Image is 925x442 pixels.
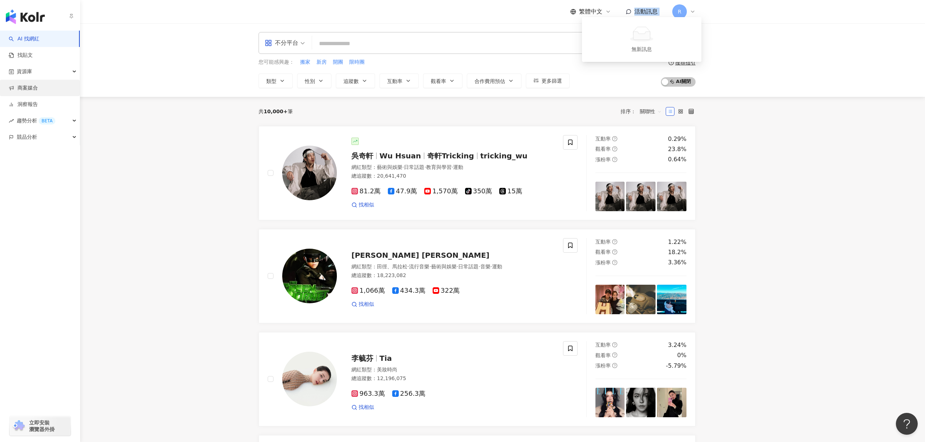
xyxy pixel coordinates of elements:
span: 吳奇軒 [351,151,373,160]
div: 無新訊息 [630,45,653,53]
div: 總追蹤數 ： 12,196,075 [351,375,554,382]
button: 觀看率 [423,74,462,88]
button: 開團 [332,58,343,66]
img: KOL Avatar [282,249,337,303]
span: 322萬 [433,287,460,295]
span: · [408,264,409,269]
span: 李毓芬 [351,354,373,363]
span: 新房 [316,59,327,66]
span: 漲粉率 [595,260,611,265]
img: post-image [657,285,686,314]
img: post-image [657,388,686,417]
span: 立即安裝 瀏覽器外掛 [29,419,55,433]
span: 日常話題 [458,264,479,269]
a: chrome extension立即安裝 瀏覽器外掛 [9,416,71,436]
span: 趨勢分析 [17,113,55,129]
span: Wu Hsuan [379,151,421,160]
a: 找貼文 [9,52,33,59]
span: 找相似 [359,201,374,209]
button: 互動率 [379,74,419,88]
img: post-image [595,182,625,211]
span: Tia [379,354,392,363]
button: 類型 [259,74,293,88]
img: KOL Avatar [282,146,337,200]
span: question-circle [669,60,674,65]
div: 0.29% [668,135,686,143]
span: question-circle [612,146,617,151]
span: 漲粉率 [595,363,611,368]
span: 流行音樂 [409,264,429,269]
div: 3.24% [668,341,686,349]
div: 3.36% [668,259,686,267]
span: question-circle [612,157,617,162]
span: 找相似 [359,301,374,308]
img: post-image [626,182,656,211]
a: 找相似 [351,404,374,411]
span: 您可能感興趣： [259,59,294,66]
span: question-circle [612,342,617,347]
img: logo [6,9,45,24]
span: 日常話題 [404,164,424,170]
span: question-circle [612,260,617,265]
span: 互動率 [595,136,611,142]
div: 網紅類型 ： [351,263,554,271]
span: · [457,264,458,269]
a: 洞察報告 [9,101,38,108]
img: post-image [595,388,625,417]
span: 互動率 [387,78,402,84]
iframe: Help Scout Beacon - Open [896,413,918,435]
span: 觀看率 [595,146,611,152]
a: KOL Avatar[PERSON_NAME] [PERSON_NAME]網紅類型：田徑、馬拉松·流行音樂·藝術與娛樂·日常話題·音樂·運動總追蹤數：18,223,0821,066萬434.3萬... [259,229,696,323]
div: 網紅類型 ： [351,366,554,374]
span: 觀看率 [431,78,446,84]
div: BETA [39,117,55,125]
button: 限時團 [349,58,365,66]
span: 互動率 [595,342,611,348]
span: · [429,264,431,269]
span: question-circle [612,352,617,358]
span: 256.3萬 [392,390,426,398]
span: question-circle [612,239,617,244]
span: 田徑、馬拉松 [377,264,408,269]
div: 1.22% [668,238,686,246]
div: 18.2% [668,248,686,256]
a: 找相似 [351,201,374,209]
button: 合作費用預估 [467,74,521,88]
img: post-image [657,182,686,211]
span: 互動率 [595,239,611,245]
span: R [678,8,681,16]
a: searchAI 找網紅 [9,35,39,43]
span: 追蹤數 [343,78,359,84]
span: 運動 [453,164,463,170]
span: · [402,164,404,170]
span: · [491,264,492,269]
span: 1,066萬 [351,287,385,295]
div: 排序： [621,106,666,117]
span: 美妝時尚 [377,367,397,372]
div: 不分平台 [265,37,298,49]
span: 1,570萬 [424,188,458,195]
span: 觀看率 [595,249,611,255]
span: 教育與學習 [426,164,452,170]
span: 限時團 [349,59,365,66]
span: 藝術與娛樂 [431,264,457,269]
img: post-image [595,285,625,314]
span: tricking_wu [480,151,528,160]
button: 追蹤數 [336,74,375,88]
span: 963.3萬 [351,390,385,398]
span: question-circle [612,249,617,254]
span: 運動 [492,264,502,269]
button: 更多篩選 [526,74,570,88]
span: appstore [265,39,272,47]
div: 0.64% [668,155,686,163]
span: 81.2萬 [351,188,381,195]
div: 0% [677,351,686,359]
span: 競品分析 [17,129,37,145]
a: 商案媒合 [9,84,38,92]
span: 搬家 [300,59,310,66]
a: KOL Avatar吳奇軒Wu Hsuan奇軒Trickingtricking_wu網紅類型：藝術與娛樂·日常話題·教育與學習·運動總追蹤數：20,641,47081.2萬47.9萬1,570萬... [259,126,696,220]
span: 性別 [305,78,315,84]
span: 活動訊息 [634,8,658,15]
div: 網紅類型 ： [351,164,554,171]
span: 更多篩選 [542,78,562,84]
